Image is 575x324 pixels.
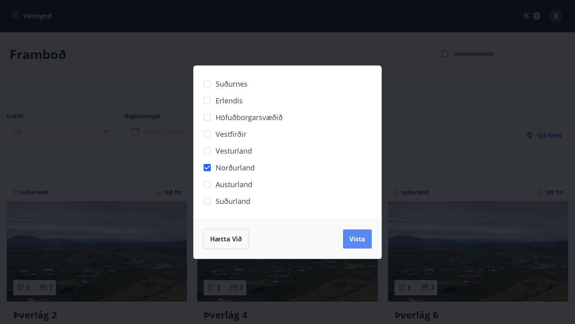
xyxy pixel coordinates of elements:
[216,179,252,190] span: Austurland
[216,146,252,156] span: Vesturland
[216,162,255,173] span: Norðurland
[203,229,249,249] button: Hætta við
[210,235,242,243] span: Hætta við
[216,95,243,106] span: Erlendis
[343,229,372,249] button: Vista
[216,112,283,122] span: Höfuðborgarsvæðið
[349,235,365,243] span: Vista
[216,129,246,139] span: Vestfirðir
[216,196,250,206] span: Suðurland
[216,79,248,89] span: Suðurnes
